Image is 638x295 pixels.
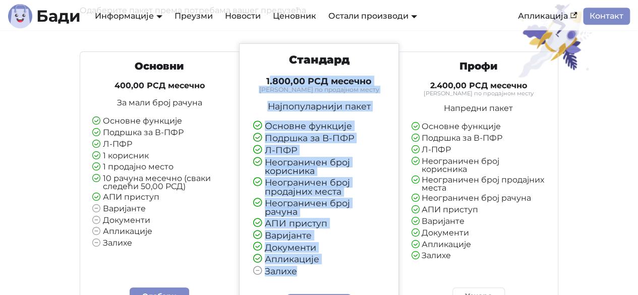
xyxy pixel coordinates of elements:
[36,8,81,24] b: Бади
[411,252,546,261] li: Залихе
[411,104,546,112] p: Напредни пакет
[411,123,546,132] li: Основне функције
[411,134,546,143] li: Подршка за В-ПФР
[92,163,227,172] li: 1 продајно место
[92,129,227,138] li: Подршка за В-ПФР
[95,11,162,21] a: Информације
[411,229,546,238] li: Документи
[512,2,599,78] img: Пакет за свакога
[253,219,385,228] li: АПИ приступ
[92,216,227,225] li: Документи
[92,193,227,202] li: АПИ приступ
[411,217,546,226] li: Варијанте
[411,241,546,250] li: Апликације
[253,243,385,253] li: Документи
[253,231,385,241] li: Варијанте
[411,176,546,192] li: Неограничен број продајних места
[253,122,385,131] li: Основне функције
[253,267,385,276] li: Залихе
[168,8,219,25] a: Преузми
[583,8,630,25] a: Контакт
[253,199,385,216] li: Неограничен број рачуна
[411,81,546,91] h4: 2.400,00 РСД месечно
[253,87,385,93] small: [PERSON_NAME] по продајном месту
[92,81,227,91] h4: 400,00 РСД месечно
[92,117,227,126] li: Основне функције
[411,206,546,215] li: АПИ приступ
[92,174,227,191] li: 10 рачуна месечно (сваки следећи 50,00 РСД)
[92,239,227,248] li: Залихе
[92,152,227,161] li: 1 корисник
[253,158,385,175] li: Неограничен број корисника
[411,157,546,173] li: Неограничен број корисника
[92,140,227,149] li: Л-ПФР
[253,134,385,143] li: Подршка за В-ПФР
[328,11,417,21] a: Остали производи
[92,205,227,214] li: Варијанте
[253,102,385,111] p: Најпопуларнији пакет
[92,60,227,73] h3: Основни
[411,60,546,73] h3: Профи
[411,91,546,96] small: [PERSON_NAME] по продајном месту
[512,8,583,25] a: Апликација
[8,4,81,28] a: ЛогоБади
[411,146,546,155] li: Л-ПФР
[267,8,322,25] a: Ценовник
[253,255,385,264] li: Апликације
[253,76,385,87] h4: 1.800,00 РСД месечно
[253,53,385,67] h3: Стандард
[92,99,227,107] p: За мали број рачуна
[8,4,32,28] img: Лого
[253,178,385,196] li: Неограничен број продајних места
[253,146,385,155] li: Л-ПФР
[219,8,267,25] a: Новости
[411,194,546,203] li: Неограничен број рачуна
[92,227,227,237] li: Апликације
